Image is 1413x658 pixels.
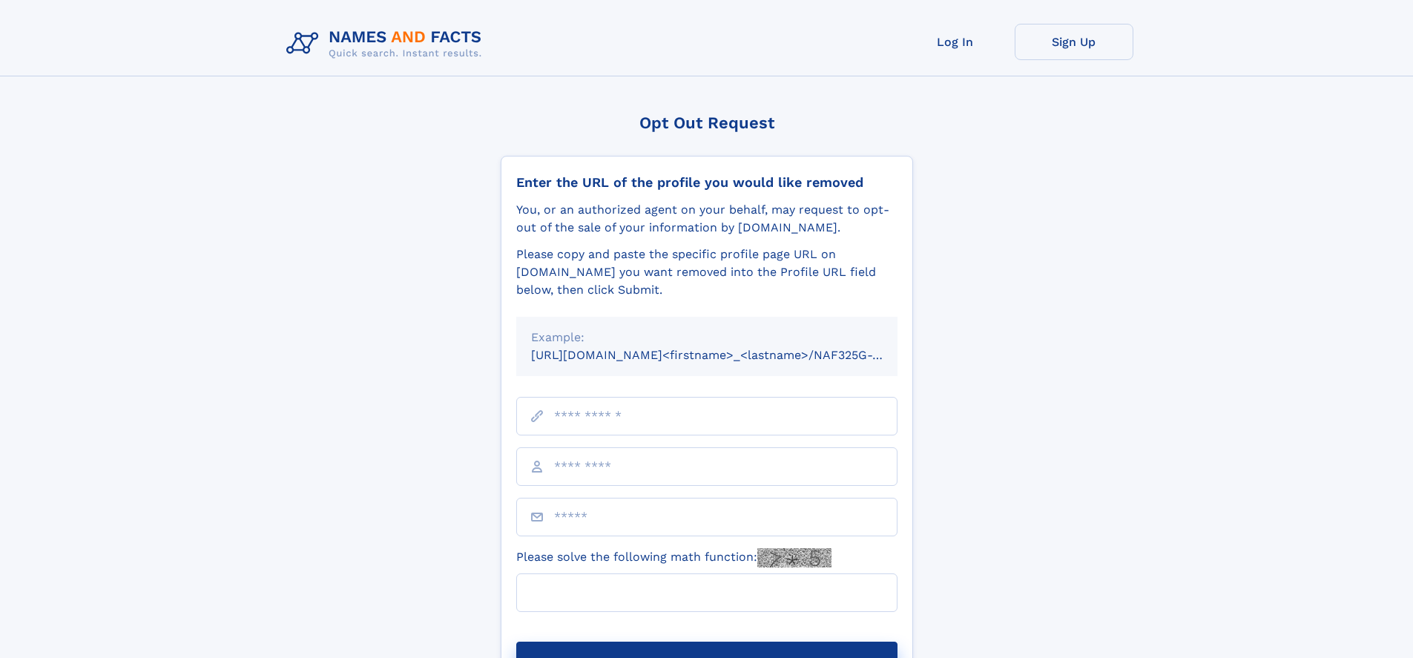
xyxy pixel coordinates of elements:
[516,174,897,191] div: Enter the URL of the profile you would like removed
[280,24,494,64] img: Logo Names and Facts
[516,548,831,567] label: Please solve the following math function:
[501,113,913,132] div: Opt Out Request
[1015,24,1133,60] a: Sign Up
[531,329,883,346] div: Example:
[516,246,897,299] div: Please copy and paste the specific profile page URL on [DOMAIN_NAME] you want removed into the Pr...
[896,24,1015,60] a: Log In
[531,348,926,362] small: [URL][DOMAIN_NAME]<firstname>_<lastname>/NAF325G-xxxxxxxx
[516,201,897,237] div: You, or an authorized agent on your behalf, may request to opt-out of the sale of your informatio...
